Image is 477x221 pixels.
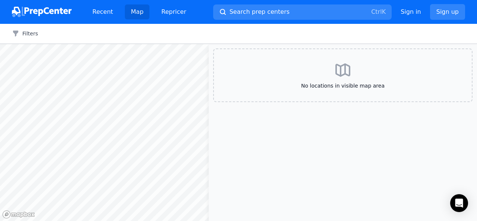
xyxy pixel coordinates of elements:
a: Sign up [430,4,465,20]
kbd: K [382,8,386,15]
button: Search prep centersCtrlK [213,4,392,20]
span: No locations in visible map area [226,82,460,89]
a: Recent [86,4,119,19]
span: Search prep centers [230,7,290,16]
img: PrepCenter [12,7,72,17]
a: Repricer [155,4,192,19]
a: Map [125,4,149,19]
a: Sign in [401,7,421,16]
kbd: Ctrl [371,8,382,15]
div: Open Intercom Messenger [450,194,468,212]
a: Mapbox logo [2,210,35,219]
button: Filters [12,30,38,37]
